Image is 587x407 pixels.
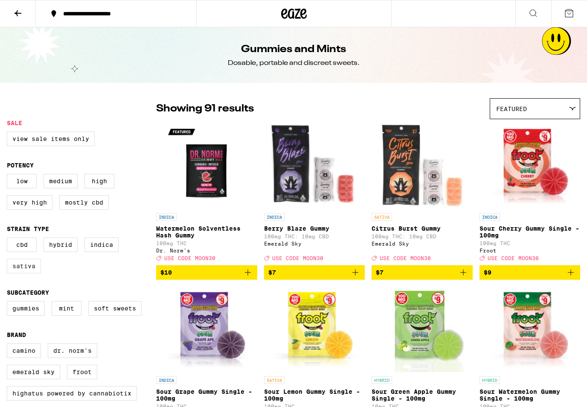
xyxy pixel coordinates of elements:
p: SATIVA [264,376,285,384]
button: Add to bag [156,265,257,280]
label: Highatus Powered by Cannabiotix [7,386,137,401]
legend: Sale [7,120,22,126]
div: Emerald Sky [264,241,365,246]
label: Sativa [7,259,41,273]
span: Featured [496,105,527,112]
p: SATIVA [372,213,392,221]
label: Hybrid [44,237,78,252]
span: USE CODE MOON30 [380,255,431,261]
div: Froot [479,248,581,253]
button: Add to bag [264,265,365,280]
span: USE CODE MOON30 [488,255,539,261]
img: Froot - Sour Grape Gummy Single - 100mg [156,287,257,372]
label: Very High [7,195,52,210]
span: $7 [376,269,384,276]
a: Open page for Watermelon Solventless Hash Gummy from Dr. Norm's [156,123,257,265]
label: Dr. Norm's [48,343,97,358]
span: Hi. Need any help? [5,6,61,13]
legend: Subcategory [7,289,49,296]
img: Froot - Sour Lemon Gummy Single - 100mg [264,287,365,372]
p: INDICA [156,213,177,221]
span: USE CODE MOON30 [164,255,215,261]
p: INDICA [479,213,500,221]
label: Camino [7,343,41,358]
legend: Strain Type [7,225,49,232]
span: $7 [268,269,276,276]
p: Sour Lemon Gummy Single - 100mg [264,388,365,402]
img: Froot - Sour Cherry Gummy Single - 100mg [479,123,581,209]
a: Open page for Berry Blaze Gummy from Emerald Sky [264,123,365,265]
label: Low [7,174,37,188]
p: Berry Blaze Gummy [264,225,365,232]
span: USE CODE MOON30 [272,255,323,261]
p: 100mg THC [479,240,581,246]
a: Open page for Sour Cherry Gummy Single - 100mg from Froot [479,123,581,265]
p: 100mg THC [156,240,257,246]
p: 100mg THC: 10mg CBD [264,234,365,239]
p: Sour Grape Gummy Single - 100mg [156,388,257,402]
p: INDICA [156,376,177,384]
p: 100mg THC: 10mg CBD [372,234,473,239]
button: Add to bag [372,265,473,280]
img: Emerald Sky - Berry Blaze Gummy [269,123,360,209]
div: Dr. Norm's [156,248,257,253]
button: Add to bag [479,265,581,280]
p: Sour Green Apple Gummy Single - 100mg [372,388,473,402]
label: Soft Sweets [88,301,142,316]
div: Emerald Sky [372,241,473,246]
span: $10 [160,269,172,276]
label: High [84,174,114,188]
label: Mint [52,301,81,316]
p: INDICA [264,213,285,221]
label: View Sale Items Only [7,132,95,146]
label: CBD [7,237,37,252]
p: HYBRID [372,376,392,384]
legend: Potency [7,162,34,169]
label: Indica [84,237,119,252]
label: Gummies [7,301,45,316]
label: Emerald Sky [7,365,60,379]
div: Dosable, portable and discreet sweets. [228,59,360,68]
img: Froot - Sour Green Apple Gummy Single - 100mg [379,287,465,372]
legend: Brand [7,331,26,338]
p: HYBRID [479,376,500,384]
img: Emerald Sky - Citrus Burst Gummy [378,123,466,209]
h1: Gummies and Mints [241,42,346,57]
a: Open page for Citrus Burst Gummy from Emerald Sky [372,123,473,265]
p: Watermelon Solventless Hash Gummy [156,225,257,239]
p: Sour Watermelon Gummy Single - 100mg [479,388,581,402]
img: Dr. Norm's - Watermelon Solventless Hash Gummy [164,123,249,209]
span: $9 [484,269,491,276]
label: Froot [67,365,97,379]
img: Froot - Sour Watermelon Gummy Single - 100mg [479,287,581,372]
p: Sour Cherry Gummy Single - 100mg [479,225,581,239]
p: Showing 91 results [156,102,254,116]
p: Citrus Burst Gummy [372,225,473,232]
label: Medium [44,174,78,188]
label: Mostly CBD [59,195,109,210]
